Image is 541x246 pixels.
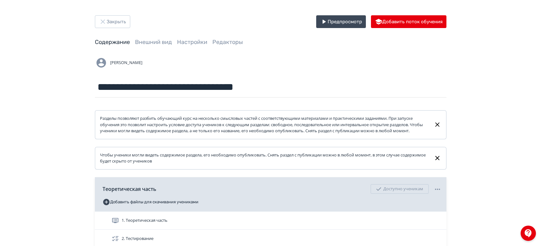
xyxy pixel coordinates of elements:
a: Внешний вид [135,39,172,46]
div: Доступно ученикам [371,184,429,194]
span: 2. Тестирование [122,235,153,242]
button: Закрыть [95,15,130,28]
span: 1. Теоретическая часть [122,217,167,224]
div: Чтобы ученики могли видеть содержимое раздела, его необходимо опубликовать. Снять раздел с публик... [100,152,429,164]
button: Добавить поток обучения [371,15,446,28]
button: Добавить файлы для скачивания учениками [103,197,198,207]
a: Содержание [95,39,130,46]
a: Настройки [177,39,207,46]
span: [PERSON_NAME] [110,60,142,66]
div: Разделы позволяют разбить обучающий курс на несколько смысловых частей с соответствующими материа... [100,115,429,134]
div: 1. Теоретическая часть [95,212,446,230]
button: Предпросмотр [316,15,366,28]
span: Теоретическая часть [103,185,156,193]
a: Редакторы [212,39,243,46]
